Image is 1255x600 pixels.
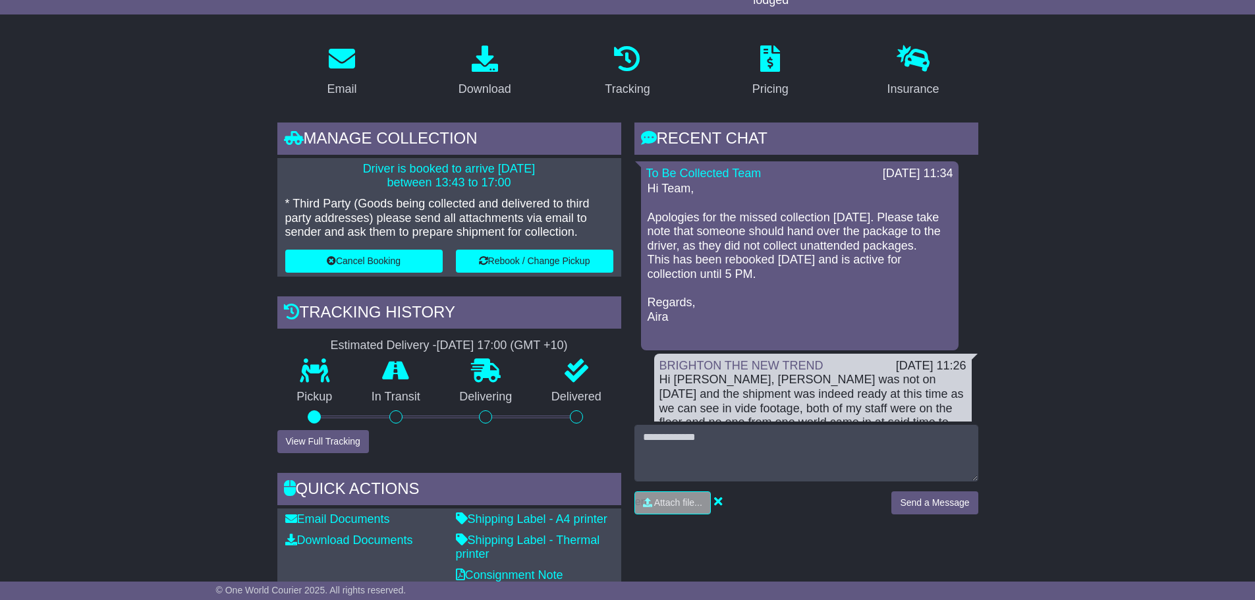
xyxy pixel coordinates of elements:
div: Tracking history [277,296,621,332]
a: Download [450,41,520,103]
a: Email Documents [285,512,390,526]
p: Delivering [440,390,532,404]
a: Pricing [744,41,797,103]
a: Shipping Label - Thermal printer [456,533,600,561]
span: © One World Courier 2025. All rights reserved. [216,585,406,595]
button: Send a Message [891,491,978,514]
p: Hi Team, Apologies for the missed collection [DATE]. Please take note that someone should hand ov... [648,182,952,339]
div: Estimated Delivery - [277,339,621,353]
a: To Be Collected Team [646,167,762,180]
a: BRIGHTON THE NEW TREND [659,359,823,372]
div: [DATE] 11:34 [883,167,953,181]
button: Cancel Booking [285,250,443,273]
a: Download Documents [285,533,413,547]
div: Quick Actions [277,473,621,508]
div: Insurance [887,80,939,98]
p: Driver is booked to arrive [DATE] between 13:43 to 17:00 [285,162,613,190]
div: [DATE] 17:00 (GMT +10) [437,339,568,353]
div: RECENT CHAT [634,123,978,158]
p: Delivered [532,390,621,404]
div: Hi [PERSON_NAME], [PERSON_NAME] was not on [DATE] and the shipment was indeed ready at this time ... [659,373,966,444]
a: Insurance [879,41,948,103]
div: [DATE] 11:26 [896,359,966,373]
div: Tracking [605,80,650,98]
div: Email [327,80,356,98]
p: In Transit [352,390,440,404]
a: Tracking [596,41,658,103]
p: Pickup [277,390,352,404]
a: Consignment Note [456,568,563,582]
p: * Third Party (Goods being collected and delivered to third party addresses) please send all atta... [285,197,613,240]
button: Rebook / Change Pickup [456,250,613,273]
div: Download [459,80,511,98]
a: Email [318,41,365,103]
div: Manage collection [277,123,621,158]
div: Pricing [752,80,789,98]
a: Shipping Label - A4 printer [456,512,607,526]
button: View Full Tracking [277,430,369,453]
